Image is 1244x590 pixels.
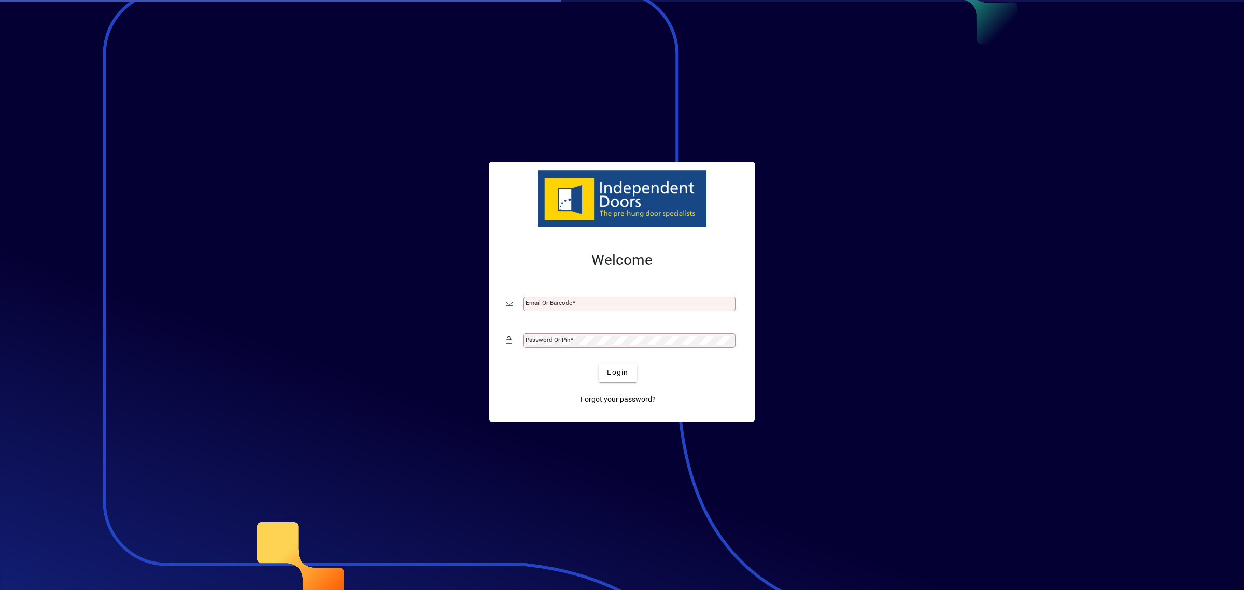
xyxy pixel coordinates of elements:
mat-label: Email or Barcode [526,299,572,306]
h2: Welcome [506,251,738,269]
button: Login [599,363,637,382]
span: Login [607,367,628,378]
mat-label: Password or Pin [526,336,570,343]
span: Forgot your password? [581,394,656,405]
a: Forgot your password? [576,390,660,409]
